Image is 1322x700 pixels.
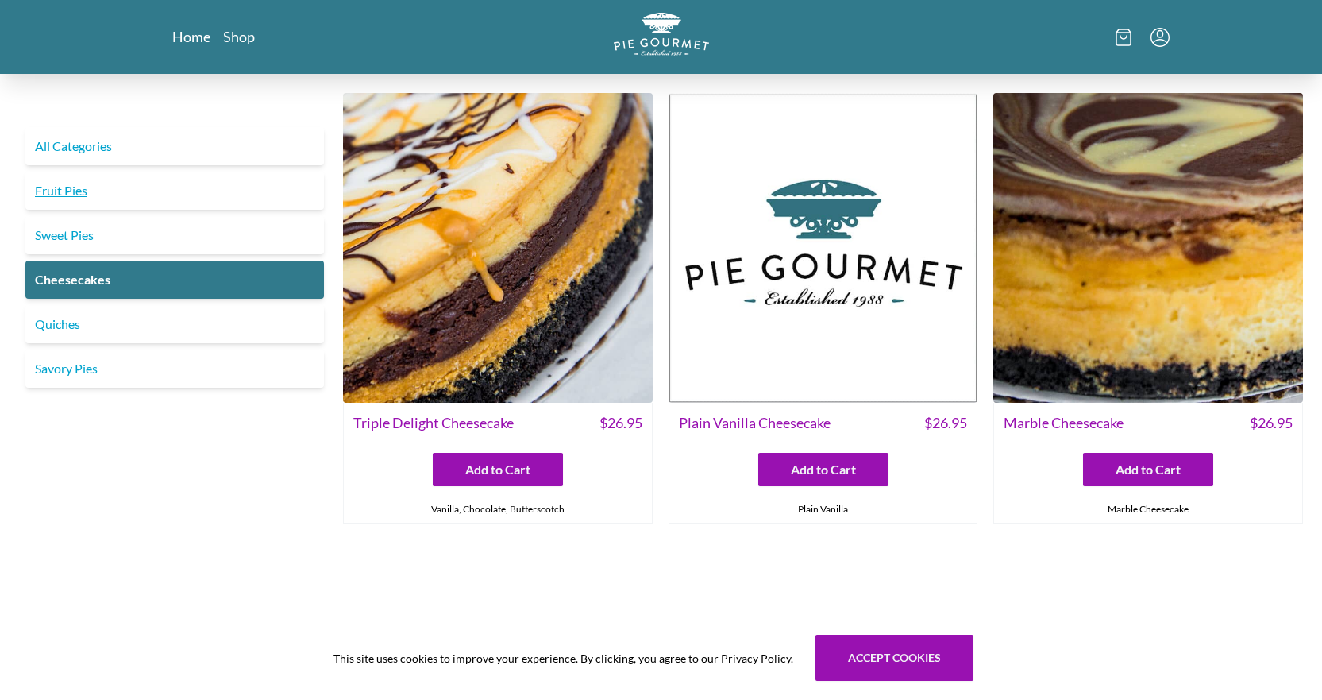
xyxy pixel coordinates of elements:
[599,412,642,434] span: $ 26.95
[223,27,255,46] a: Shop
[614,13,709,61] a: Logo
[924,412,967,434] span: $ 26.95
[172,27,210,46] a: Home
[614,13,709,56] img: logo
[1083,453,1213,486] button: Add to Cart
[25,216,324,254] a: Sweet Pies
[344,496,652,523] div: Vanilla, Chocolate, Butterscotch
[25,350,324,388] a: Savory Pies
[1116,460,1181,479] span: Add to Cart
[433,453,563,486] button: Add to Cart
[353,412,514,434] span: Triple Delight Cheesecake
[669,93,978,403] img: Plain Vanilla Cheesecake
[669,496,977,523] div: Plain Vanilla
[343,93,653,403] img: Triple Delight Cheesecake
[465,460,530,479] span: Add to Cart
[993,93,1303,403] img: Marble Cheesecake
[1004,412,1124,434] span: Marble Cheesecake
[1150,28,1170,47] button: Menu
[333,650,793,667] span: This site uses cookies to improve your experience. By clicking, you agree to our Privacy Policy.
[758,453,888,486] button: Add to Cart
[791,460,856,479] span: Add to Cart
[1250,412,1293,434] span: $ 26.95
[25,127,324,165] a: All Categories
[25,305,324,343] a: Quiches
[815,635,973,681] button: Accept cookies
[25,172,324,210] a: Fruit Pies
[994,496,1302,523] div: Marble Cheesecake
[679,412,831,434] span: Plain Vanilla Cheesecake
[25,261,324,299] a: Cheesecakes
